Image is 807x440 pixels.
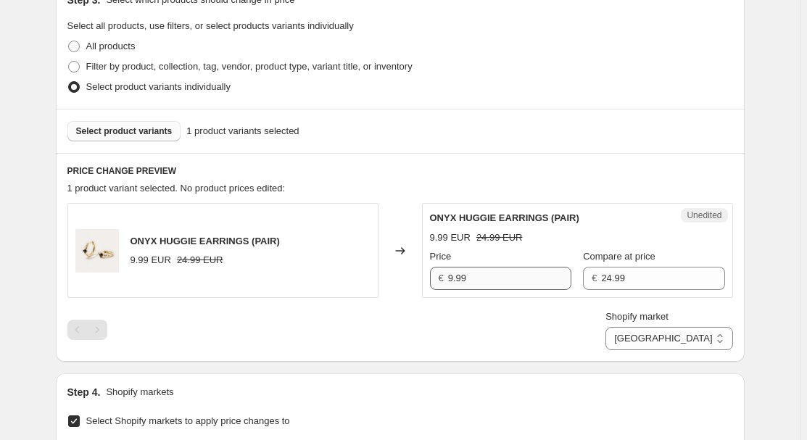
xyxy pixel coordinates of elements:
[430,212,579,223] span: ONYX HUGGIE EARRINGS (PAIR)
[430,231,471,245] div: 9.99 EUR
[131,253,171,267] div: 9.99 EUR
[86,61,413,72] span: Filter by product, collection, tag, vendor, product type, variant title, or inventory
[67,20,354,31] span: Select all products, use filters, or select products variants individually
[75,229,119,273] img: 9_7618ef14-e08d-4e1c-8c07-6786621545fb_80x.jpg
[186,124,299,138] span: 1 product variants selected
[76,125,173,137] span: Select product variants
[605,311,669,322] span: Shopify market
[583,251,655,262] span: Compare at price
[67,165,733,177] h6: PRICE CHANGE PREVIEW
[67,183,286,194] span: 1 product variant selected. No product prices edited:
[687,209,721,221] span: Unedited
[177,253,223,267] strike: 24.99 EUR
[86,81,231,92] span: Select product variants individually
[430,251,452,262] span: Price
[86,415,290,426] span: Select Shopify markets to apply price changes to
[476,231,523,245] strike: 24.99 EUR
[67,121,181,141] button: Select product variants
[67,385,101,399] h2: Step 4.
[131,236,280,246] span: ONYX HUGGIE EARRINGS (PAIR)
[86,41,136,51] span: All products
[439,273,444,283] span: €
[592,273,597,283] span: €
[67,320,107,340] nav: Pagination
[106,385,173,399] p: Shopify markets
